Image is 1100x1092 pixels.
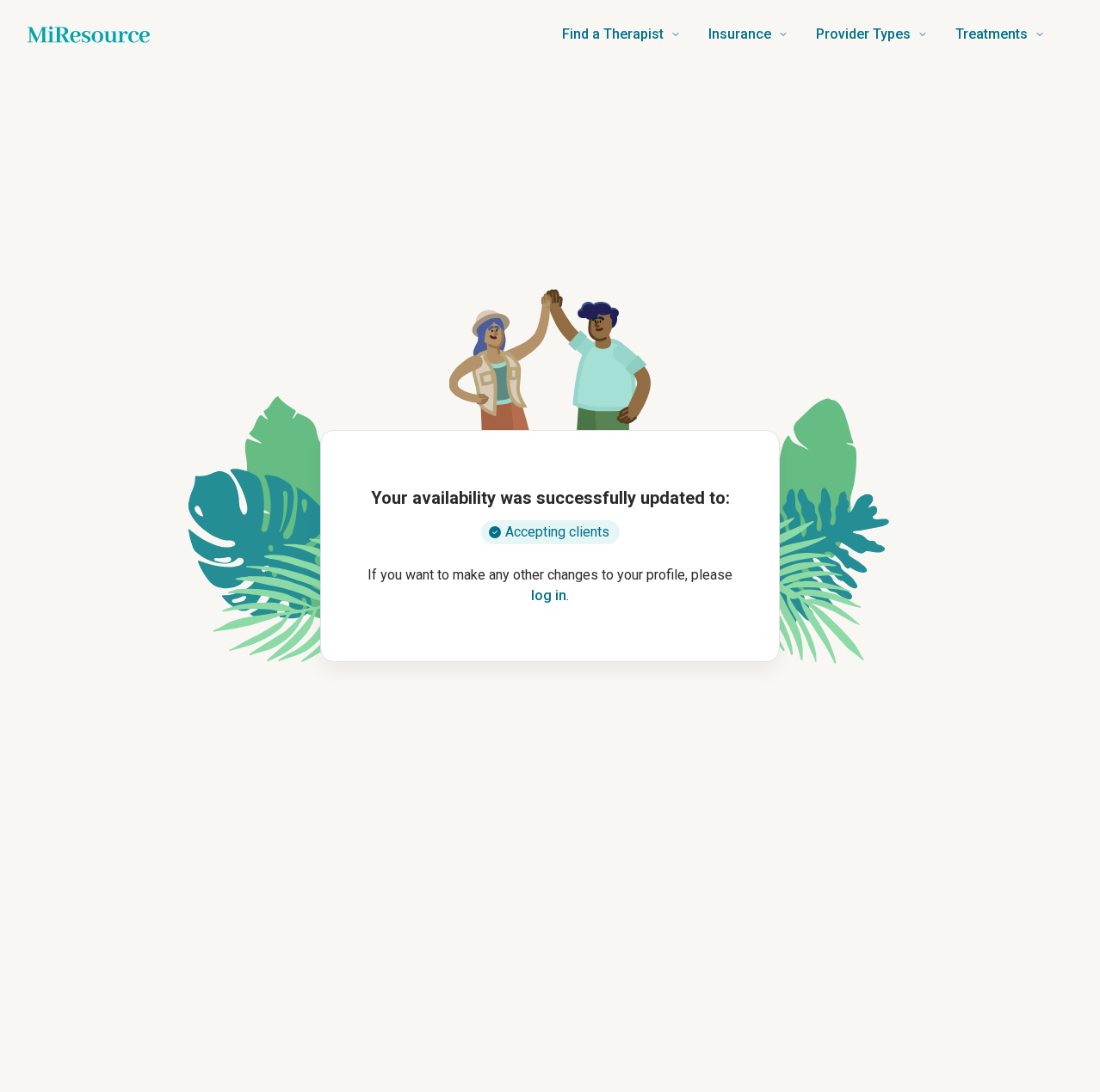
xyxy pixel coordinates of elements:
[955,22,1028,46] span: Treatments
[481,520,620,544] div: Accepting clients
[816,22,911,46] span: Provider Types
[531,586,566,606] button: log in
[28,17,150,52] a: Home page
[562,22,664,46] span: Find a Therapist
[349,565,751,606] p: If you want to make any other changes to your profile, please .
[371,486,730,510] h1: Your availability was successfully updated to:
[708,22,771,46] span: Insurance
